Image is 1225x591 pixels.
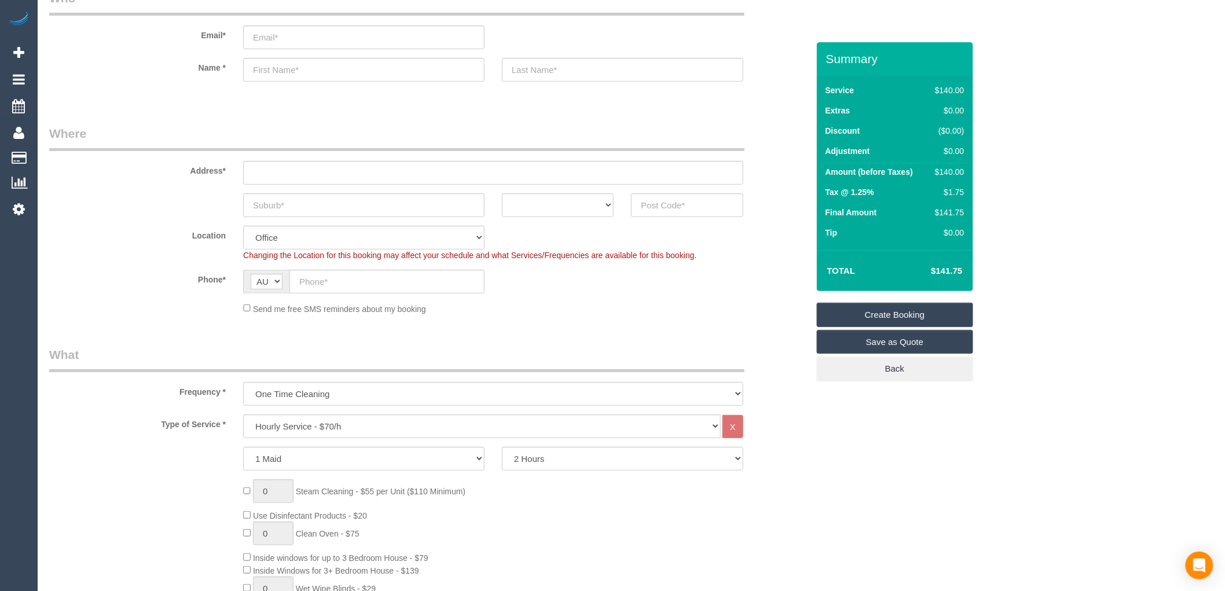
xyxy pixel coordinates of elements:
div: $0.00 [930,227,964,238]
legend: What [49,346,744,372]
label: Name * [41,58,234,74]
label: Adjustment [826,145,870,157]
div: $140.00 [930,166,964,178]
a: Create Booking [817,303,973,327]
label: Discount [826,125,860,137]
span: Inside Windows for 3+ Bedroom House - $139 [253,566,419,575]
h4: $141.75 [896,266,962,276]
input: First Name* [243,58,485,82]
div: $0.00 [930,145,964,157]
strong: Total [827,266,856,276]
span: Send me free SMS reminders about my booking [253,304,426,313]
label: Final Amount [826,207,877,218]
legend: Where [49,125,744,151]
span: Steam Cleaning - $55 per Unit ($110 Minimum) [296,487,465,496]
label: Type of Service * [41,414,234,430]
label: Service [826,85,854,96]
label: Tip [826,227,838,238]
div: $140.00 [930,85,964,96]
a: Save as Quote [817,330,973,354]
div: $0.00 [930,105,964,116]
label: Amount (before Taxes) [826,166,913,178]
input: Last Name* [502,58,743,82]
label: Frequency * [41,382,234,398]
input: Phone* [289,270,485,293]
h3: Summary [826,52,967,65]
label: Email* [41,25,234,41]
label: Extras [826,105,850,116]
label: Phone* [41,270,234,285]
input: Post Code* [631,193,743,217]
div: $141.75 [930,207,964,218]
div: ($0.00) [930,125,964,137]
label: Tax @ 1.25% [826,186,874,198]
span: Use Disinfectant Products - $20 [253,511,367,520]
div: Open Intercom Messenger [1186,552,1213,579]
label: Location [41,226,234,241]
input: Email* [243,25,485,49]
img: Automaid Logo [7,12,30,28]
span: Clean Oven - $75 [296,529,360,538]
input: Suburb* [243,193,485,217]
label: Address* [41,161,234,177]
div: $1.75 [930,186,964,198]
span: Inside windows for up to 3 Bedroom House - $79 [253,553,428,563]
span: Changing the Location for this booking may affect your schedule and what Services/Frequencies are... [243,251,696,260]
a: Back [817,357,973,381]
